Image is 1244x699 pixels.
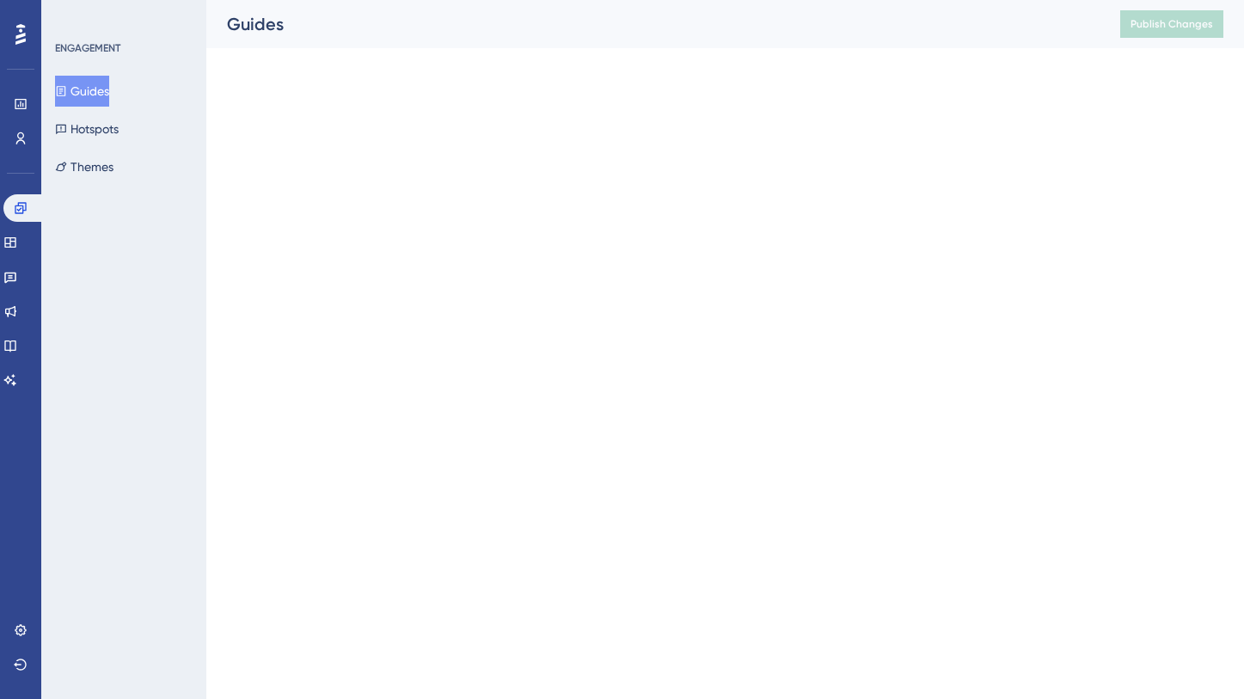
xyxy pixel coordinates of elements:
div: Guides [227,12,1077,36]
div: ENGAGEMENT [55,41,120,55]
button: Guides [55,76,109,107]
button: Publish Changes [1120,10,1223,38]
button: Hotspots [55,113,119,144]
span: Publish Changes [1131,17,1213,31]
button: Themes [55,151,113,182]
